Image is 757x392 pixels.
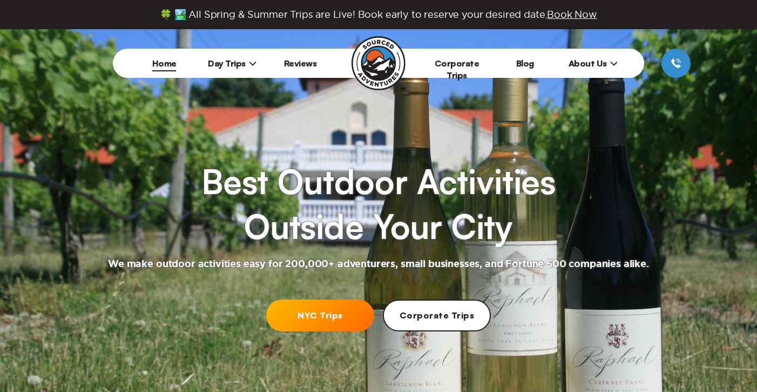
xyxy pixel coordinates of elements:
a: Reviews [284,58,317,69]
a: Corporate Trips [435,58,479,81]
a: Home [152,58,177,69]
span: 🍀 🏞️ All Spring & Summer Trips are Live! Book early to reserve your desired date. [160,9,597,21]
h2: We make outdoor activities easy for 200,000+ adventurers, small businesses, and Fortune 500 compa... [108,258,649,271]
span: About Us [569,58,618,69]
a: NYC Trips [266,300,374,331]
a: Corporate Trips [383,300,491,331]
span: Book Now [547,9,597,19]
span: Day Trips [208,58,256,69]
a: Blog [516,58,534,69]
h1: Best Outdoor Activities Outside Your City [201,159,556,249]
img: Sourced Adventures company logo [352,36,405,90]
